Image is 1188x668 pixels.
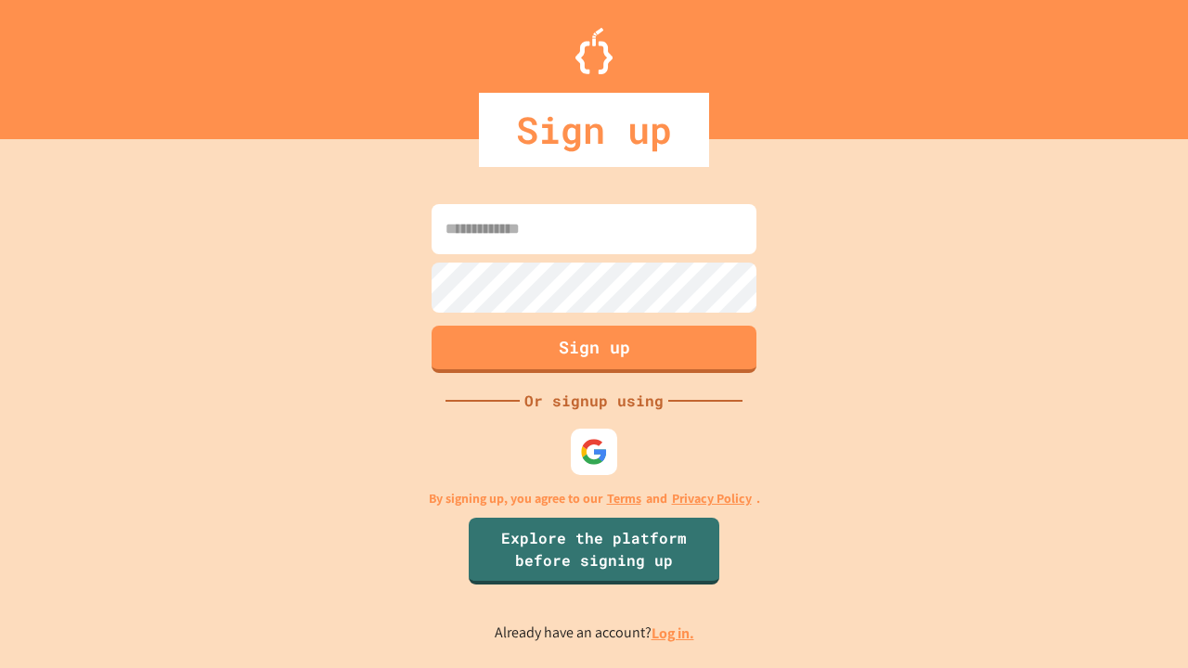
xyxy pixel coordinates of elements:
[580,438,608,466] img: google-icon.svg
[607,489,641,508] a: Terms
[429,489,760,508] p: By signing up, you agree to our and .
[672,489,752,508] a: Privacy Policy
[575,28,613,74] img: Logo.svg
[520,390,668,412] div: Or signup using
[469,518,719,584] a: Explore the platform before signing up
[495,622,694,645] p: Already have an account?
[479,93,709,167] div: Sign up
[432,326,756,373] button: Sign up
[652,623,694,643] a: Log in.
